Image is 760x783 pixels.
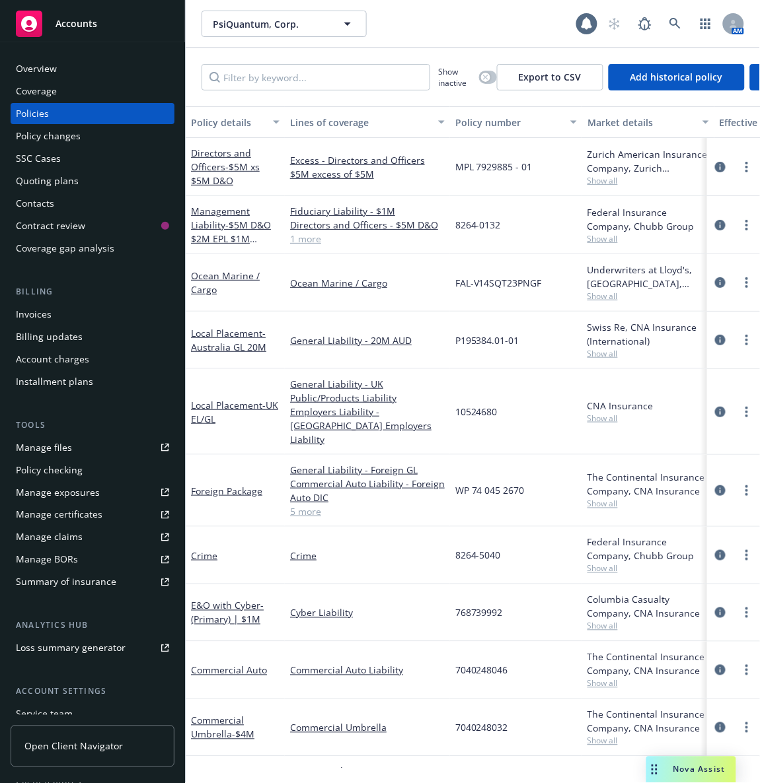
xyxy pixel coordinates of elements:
a: circleInformation [712,720,728,735]
div: Tools [11,419,174,432]
a: Quoting plans [11,170,174,191]
a: Commercial Property [290,765,445,778]
div: Service team [16,704,73,725]
span: WP 74 045 2670 [455,484,525,498]
span: Show all [588,233,709,244]
span: Nova Assist [673,764,726,775]
a: Policy checking [11,460,174,481]
a: Directors and Officers - $5M D&O [290,218,445,232]
div: CNA Insurance [588,399,709,413]
a: more [739,332,755,348]
span: 7040248032 [455,721,508,735]
span: 768739992 [455,606,503,620]
span: Show all [588,413,709,424]
div: Billing updates [16,326,83,347]
button: Lines of coverage [285,106,450,138]
a: Crime [191,549,217,562]
div: Federal Insurance Company, Chubb Group [588,535,709,563]
div: Contract review [16,215,85,236]
div: The Continental Insurance Company, CNA Insurance [588,650,709,678]
span: 10524680 [455,405,498,419]
a: Commercial Auto [191,664,267,677]
div: Manage BORs [16,549,78,570]
div: Manage claims [16,527,83,548]
a: circleInformation [712,275,728,290]
a: Installment plans [11,371,174,392]
div: The Continental Insurance Company, CNA Insurance [588,708,709,735]
div: Drag to move [646,757,663,783]
div: Columbia Casualty Company, CNA Insurance [588,593,709,621]
a: Manage certificates [11,504,174,526]
span: MPL 7929885 - 01 [455,160,533,174]
div: Coverage gap analysis [16,238,114,259]
div: Loss summary generator [16,638,126,659]
a: more [739,275,755,290]
span: FAL-V14SQT23PNGF [455,276,542,290]
a: circleInformation [712,217,728,233]
div: Policy checking [16,460,83,481]
a: Search [662,11,689,37]
span: Show all [588,290,709,302]
span: Export to CSV [519,71,582,83]
a: Report a Bug [632,11,658,37]
a: 5 more [290,504,445,518]
div: Summary of insurance [16,572,116,593]
a: Manage claims [11,527,174,548]
a: circleInformation [712,159,728,175]
a: Coverage gap analysis [11,238,174,259]
span: Show all [588,621,709,632]
a: Account charges [11,349,174,370]
span: PsiQuantum, Corp. [213,17,327,31]
div: Overview [16,58,57,79]
div: Analytics hub [11,619,174,632]
a: more [739,483,755,498]
a: Service team [11,704,174,725]
a: Manage files [11,437,174,458]
a: more [739,159,755,175]
div: Coverage [16,81,57,102]
a: Foreign Package [191,485,262,497]
div: Invoices [16,304,52,325]
a: SSC Cases [11,148,174,169]
span: Show all [588,563,709,574]
input: Filter by keyword... [202,64,430,90]
a: circleInformation [712,404,728,420]
div: SSC Cases [16,148,61,169]
div: Manage exposures [16,482,100,503]
a: Excess - Directors and Officers $5M excess of $5M [290,153,445,181]
a: Coverage [11,81,174,102]
span: Show all [588,498,709,510]
a: circleInformation [712,547,728,563]
a: Contacts [11,193,174,214]
div: Policy changes [16,125,81,147]
span: Accounts [56,18,97,29]
a: General Liability - Foreign GL [290,463,445,477]
a: more [739,720,755,735]
a: more [739,605,755,621]
div: Underwriters at Lloyd's, [GEOGRAPHIC_DATA], [PERSON_NAME] of [GEOGRAPHIC_DATA], [PERSON_NAME] Cargo [588,263,709,290]
a: Commercial Auto Liability - Foreign Auto DIC [290,477,445,504]
a: Manage exposures [11,482,174,503]
span: Show all [588,175,709,186]
span: Open Client Navigator [24,739,123,753]
span: Show all [588,678,709,689]
a: Policy changes [11,125,174,147]
a: Commercial Umbrella [290,721,445,735]
a: Policies [11,103,174,124]
span: Show all [588,735,709,747]
span: 7040248046 [455,664,508,677]
a: more [739,662,755,678]
button: Policy details [186,106,285,138]
span: - UK EL/GL [191,399,278,425]
div: Zurich American Insurance Company, Zurich Insurance Group [588,147,709,175]
a: more [739,217,755,233]
a: Fiduciary Liability - $1M [290,204,445,218]
button: PsiQuantum, Corp. [202,11,367,37]
a: circleInformation [712,662,728,678]
a: Directors and Officers [191,147,260,187]
a: Billing updates [11,326,174,347]
button: Add historical policy [609,64,745,90]
a: Contract review [11,215,174,236]
span: P195384.01-01 [455,333,519,347]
